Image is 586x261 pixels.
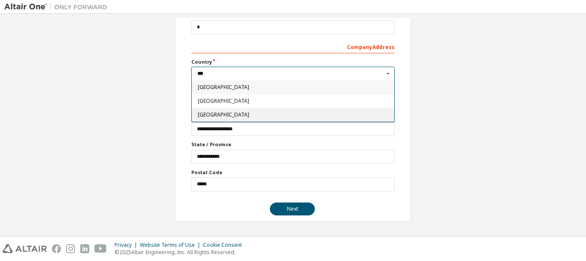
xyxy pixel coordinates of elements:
[3,244,47,253] img: altair_logo.svg
[198,112,389,117] span: [GEOGRAPHIC_DATA]
[115,242,140,249] div: Privacy
[198,98,389,104] span: [GEOGRAPHIC_DATA]
[66,244,75,253] img: instagram.svg
[203,242,247,249] div: Cookie Consent
[52,244,61,253] img: facebook.svg
[80,244,89,253] img: linkedin.svg
[270,203,315,215] button: Next
[115,249,247,256] p: © 2025 Altair Engineering, Inc. All Rights Reserved.
[198,85,389,90] span: [GEOGRAPHIC_DATA]
[191,40,395,53] div: Company Address
[4,3,112,11] img: Altair One
[94,244,107,253] img: youtube.svg
[140,242,203,249] div: Website Terms of Use
[191,141,395,148] label: State / Province
[191,169,395,176] label: Postal Code
[191,58,395,65] label: Country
